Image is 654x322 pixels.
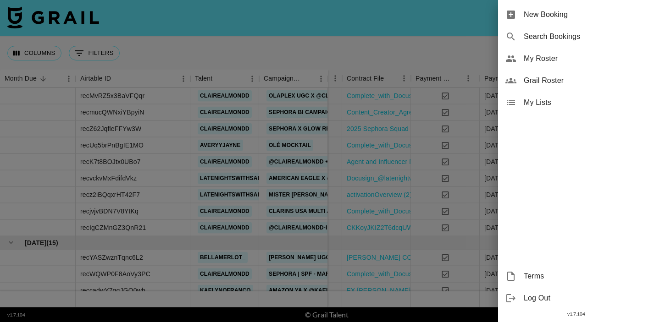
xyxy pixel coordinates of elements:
[498,70,654,92] div: Grail Roster
[524,53,647,64] span: My Roster
[498,265,654,287] div: Terms
[524,31,647,42] span: Search Bookings
[524,75,647,86] span: Grail Roster
[498,26,654,48] div: Search Bookings
[498,4,654,26] div: New Booking
[524,97,647,108] span: My Lists
[524,293,647,304] span: Log Out
[524,271,647,282] span: Terms
[498,48,654,70] div: My Roster
[498,92,654,114] div: My Lists
[524,9,647,20] span: New Booking
[498,287,654,309] div: Log Out
[498,309,654,319] div: v 1.7.104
